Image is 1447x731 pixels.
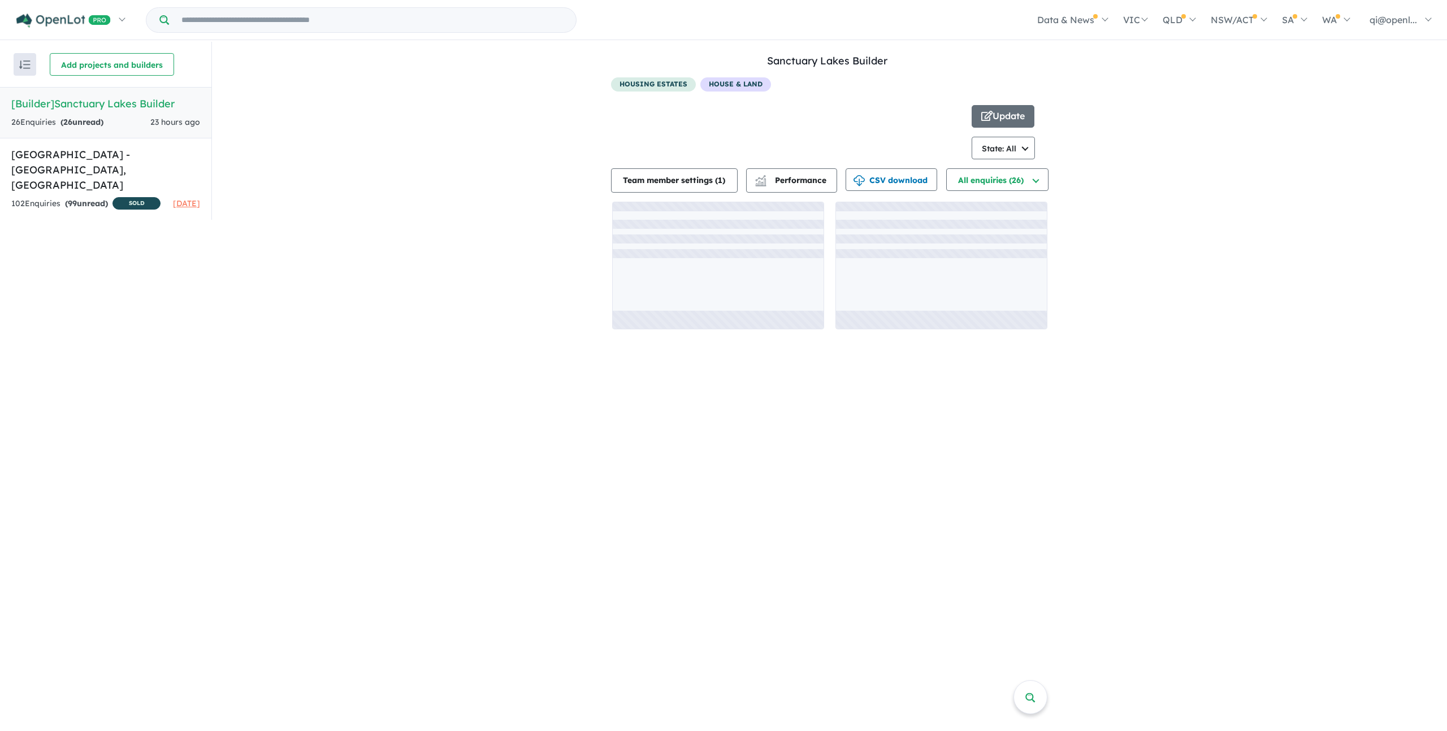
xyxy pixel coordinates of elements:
input: Try estate name, suburb, builder or developer [171,8,574,32]
div: 26 Enquir ies [11,116,103,129]
span: 99 [68,198,77,208]
img: Openlot PRO Logo White [16,14,111,28]
button: CSV download [846,168,937,191]
button: All enquiries (26) [946,168,1049,191]
a: Sanctuary Lakes Builder [767,54,887,67]
button: Update [972,105,1034,128]
span: housing estates [611,77,696,92]
div: 102 Enquir ies [11,197,161,211]
button: Performance [746,168,837,193]
button: State: All [972,137,1036,159]
img: download icon [854,175,865,186]
h5: [Builder] Sanctuary Lakes Builder [11,96,200,111]
img: bar-chart.svg [755,179,766,186]
span: 23 hours ago [150,117,200,127]
img: line-chart.svg [755,175,765,181]
span: 1 [718,175,722,185]
button: Add projects and builders [50,53,174,76]
span: [DATE] [173,198,200,208]
span: qi@openl... [1370,14,1417,25]
button: Team member settings (1) [611,168,738,193]
strong: ( unread) [65,198,108,208]
span: Performance [757,175,826,185]
img: sort.svg [19,60,31,69]
span: 26 [63,117,72,127]
strong: ( unread) [60,117,103,127]
span: House & Land [700,77,771,92]
h5: [GEOGRAPHIC_DATA] - [GEOGRAPHIC_DATA] , [GEOGRAPHIC_DATA] [11,147,200,193]
span: SOLD [112,197,161,210]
